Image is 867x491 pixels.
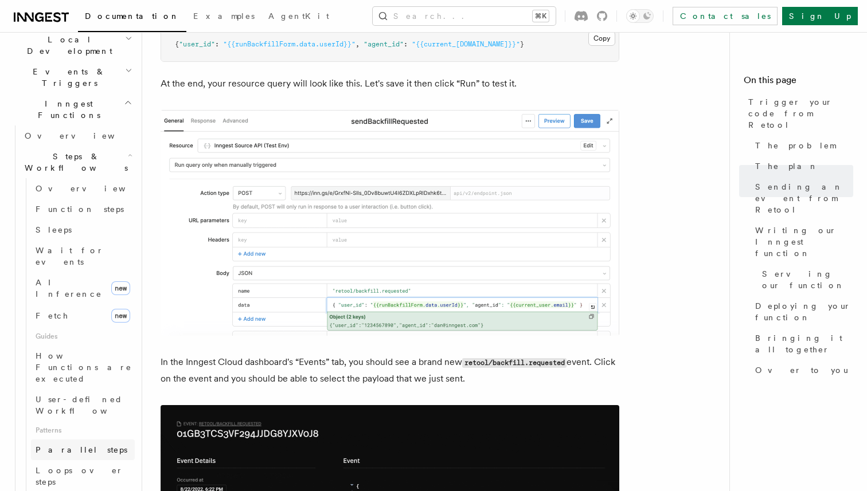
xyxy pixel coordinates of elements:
a: Overview [20,125,135,146]
img: Retool resource query screenshot [161,110,619,336]
kbd: ⌘K [533,10,549,22]
a: Bringing it all together [751,328,853,360]
button: Toggle dark mode [626,9,654,23]
a: Serving our function [757,264,853,296]
p: In the Inngest Cloud dashboard's “Events” tab, you should see a brand new event. Click on the eve... [161,354,619,387]
span: new [111,281,130,295]
span: Serving our function [762,268,853,291]
span: Documentation [85,11,179,21]
span: Overview [25,131,143,140]
span: Events & Triggers [9,66,125,89]
code: retool/backfill.requested [462,358,567,368]
span: Examples [193,11,255,21]
span: { [175,40,179,48]
span: Deploying your function [755,300,853,323]
span: Inngest Functions [9,98,124,121]
a: The plan [751,156,853,176]
a: Overview [31,178,135,199]
a: Function steps [31,199,135,219]
span: Guides [31,327,135,345]
span: new [111,309,130,323]
span: The plan [755,160,818,172]
span: How Functions are executed [36,351,132,383]
span: Bringing it all together [755,332,853,355]
p: At the end, your resource query will look like this. Let's save it then click “Run” to test it. [161,76,619,92]
a: Contact sales [673,7,778,25]
button: Local Development [9,29,135,61]
a: Trigger your code from Retool [744,92,853,135]
a: AI Inferencenew [31,272,135,304]
span: Sleeps [36,225,72,234]
a: Examples [186,3,261,31]
span: Fetch [36,311,69,320]
span: AI Inference [36,278,102,298]
a: Writing our Inngest function [751,220,853,264]
button: Search...⌘K [373,7,556,25]
span: The problem [755,140,835,151]
span: , [356,40,360,48]
button: Copy [588,31,615,46]
a: AgentKit [261,3,336,31]
span: : [215,40,219,48]
span: User-defined Workflows [36,395,139,415]
span: AgentKit [268,11,329,21]
a: How Functions are executed [31,345,135,389]
span: Overview [36,184,154,193]
a: Sleeps [31,219,135,240]
a: The problem [751,135,853,156]
a: Sending an event from Retool [751,176,853,220]
button: Events & Triggers [9,61,135,93]
span: : [404,40,408,48]
a: Wait for events [31,240,135,272]
a: Documentation [78,3,186,32]
span: "{{current_[DOMAIN_NAME]}}" [412,40,520,48]
a: User-defined Workflows [31,389,135,421]
a: Sign Up [782,7,858,25]
span: Trigger your code from Retool [748,96,853,131]
span: Function steps [36,205,124,214]
span: "{{runBackfillForm.data.userId}}" [223,40,356,48]
span: Loops over steps [36,466,123,486]
a: Deploying your function [751,296,853,328]
span: Wait for events [36,246,104,266]
span: Writing our Inngest function [755,225,853,259]
span: Sending an event from Retool [755,181,853,215]
h4: On this page [744,73,853,92]
span: Over to you [755,364,848,376]
button: Steps & Workflows [20,146,135,178]
span: Local Development [9,34,125,57]
span: "user_id" [179,40,215,48]
span: } [520,40,524,48]
span: Steps & Workflows [20,151,128,174]
a: Fetchnew [31,304,135,327]
span: Patterns [31,421,135,439]
a: Over to you [751,360,853,380]
span: "agent_id" [364,40,404,48]
a: Parallel steps [31,439,135,460]
span: Parallel steps [36,445,127,454]
button: Inngest Functions [9,93,135,125]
